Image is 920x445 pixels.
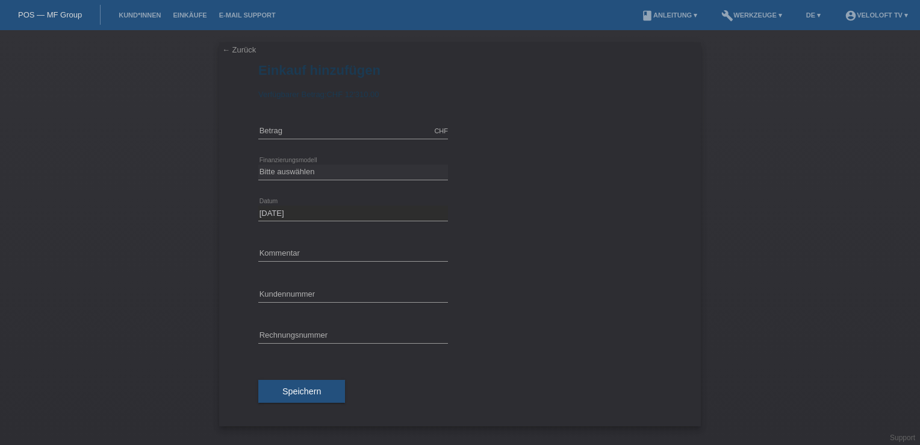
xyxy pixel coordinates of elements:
[800,11,827,19] a: DE ▾
[167,11,213,19] a: Einkäufe
[222,45,256,54] a: ← Zurück
[258,63,662,78] h1: Einkauf hinzufügen
[845,10,857,22] i: account_circle
[641,10,653,22] i: book
[721,10,733,22] i: build
[635,11,703,19] a: bookAnleitung ▾
[326,90,379,99] span: CHF 12'310.00
[113,11,167,19] a: Kund*innen
[715,11,788,19] a: buildWerkzeuge ▾
[258,380,345,403] button: Speichern
[258,90,662,99] div: Verfügbarer Betrag:
[839,11,914,19] a: account_circleVeloLoft TV ▾
[18,10,82,19] a: POS — MF Group
[282,387,321,396] span: Speichern
[890,434,915,442] a: Support
[213,11,282,19] a: E-Mail Support
[434,127,448,134] div: CHF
